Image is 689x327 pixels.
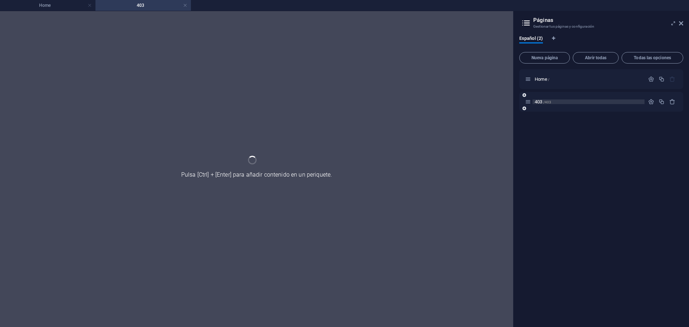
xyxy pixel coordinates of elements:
[95,1,191,9] h4: 403
[533,23,669,30] h3: Gestionar tus páginas y configuración
[669,76,675,82] div: La página principal no puede eliminarse
[576,56,615,60] span: Abrir todas
[533,17,683,23] h2: Páginas
[669,99,675,105] div: Eliminar
[648,99,654,105] div: Configuración
[658,99,665,105] div: Duplicar
[519,34,543,44] span: Español (2)
[522,56,567,60] span: Nueva página
[625,56,680,60] span: Todas las opciones
[535,99,551,104] span: 403
[533,77,645,81] div: Home/
[519,52,570,64] button: Nueva página
[543,100,552,104] span: /403
[519,36,683,49] div: Pestañas de idiomas
[535,76,549,82] span: Haz clic para abrir la página
[533,99,645,104] div: 403/403
[622,52,683,64] button: Todas las opciones
[648,76,654,82] div: Configuración
[548,78,549,81] span: /
[658,76,665,82] div: Duplicar
[573,52,619,64] button: Abrir todas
